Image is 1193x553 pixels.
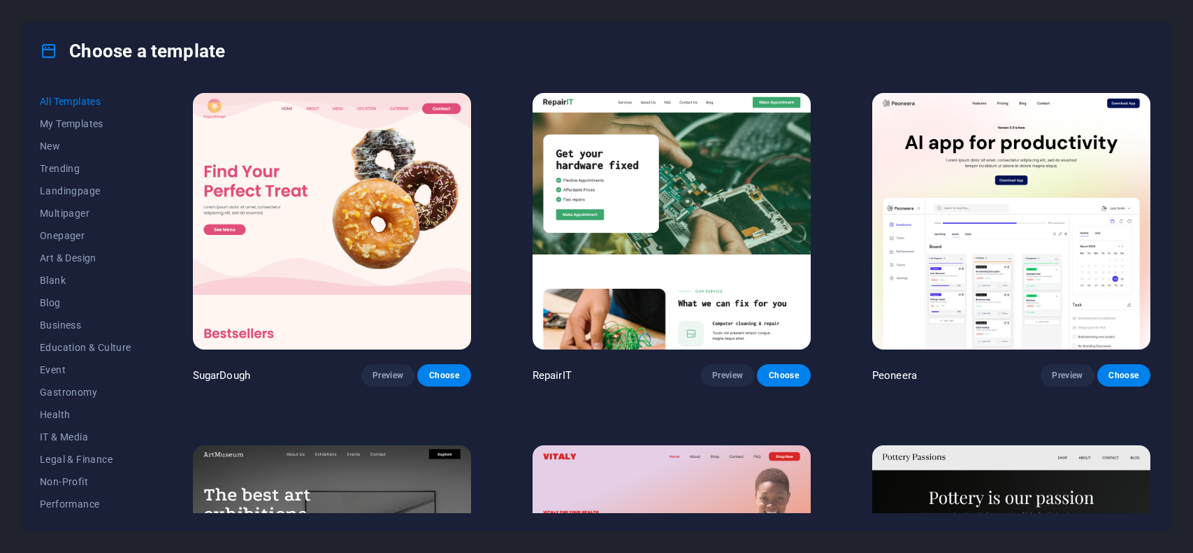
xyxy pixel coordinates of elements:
h4: Choose a template [40,40,225,62]
button: Event [40,359,131,381]
img: RepairIT [533,93,811,350]
button: Preview [701,364,754,387]
span: Onepager [40,230,131,241]
button: Legal & Finance [40,448,131,471]
button: Trending [40,157,131,180]
span: Blank [40,275,131,286]
span: Health [40,409,131,420]
span: Business [40,319,131,331]
button: My Templates [40,113,131,135]
img: Peoneera [872,93,1150,350]
button: Multipager [40,202,131,224]
span: IT & Media [40,431,131,443]
span: Multipager [40,208,131,219]
span: Trending [40,163,131,174]
span: Preview [373,370,403,381]
button: All Templates [40,90,131,113]
button: Health [40,403,131,426]
button: Blank [40,269,131,292]
button: Landingpage [40,180,131,202]
span: Preview [1052,370,1083,381]
button: Art & Design [40,247,131,269]
span: New [40,141,131,152]
p: SugarDough [193,368,250,382]
button: Choose [1097,364,1150,387]
button: Education & Culture [40,336,131,359]
span: Choose [428,370,459,381]
button: Business [40,314,131,336]
p: Peoneera [872,368,917,382]
button: Preview [1041,364,1094,387]
span: My Templates [40,118,131,129]
img: SugarDough [193,93,471,350]
button: Performance [40,493,131,515]
button: Non-Profit [40,471,131,493]
button: Choose [417,364,470,387]
span: Gastronomy [40,387,131,398]
span: Choose [768,370,799,381]
span: Performance [40,498,131,510]
span: Event [40,364,131,375]
button: New [40,135,131,157]
span: All Templates [40,96,131,107]
button: Gastronomy [40,381,131,403]
span: Legal & Finance [40,454,131,465]
span: Non-Profit [40,476,131,487]
span: Blog [40,297,131,308]
button: Blog [40,292,131,314]
button: Preview [361,364,414,387]
span: Art & Design [40,252,131,264]
button: IT & Media [40,426,131,448]
button: Onepager [40,224,131,247]
p: RepairIT [533,368,572,382]
span: Preview [712,370,743,381]
span: Education & Culture [40,342,131,353]
span: Landingpage [40,185,131,196]
button: Choose [757,364,810,387]
span: Choose [1108,370,1139,381]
